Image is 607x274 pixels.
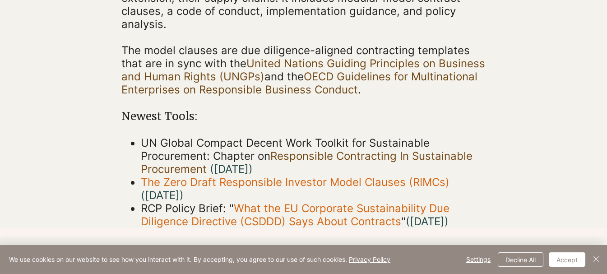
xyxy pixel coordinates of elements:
span: ([DATE]) [210,163,253,176]
a: Privacy Policy [349,255,390,263]
button: Close [591,252,602,267]
span: The model clauses are due diligence-aligned contracting templates that are in sync with the and t... [121,44,485,96]
img: Close [591,254,602,265]
span: ([DATE]) [406,215,449,228]
span: We use cookies on our website to see how you interact with it. By accepting, you agree to our use... [9,255,390,264]
a: What the EU Corporate Sustainability Due Diligence Directive (CSDDD) Says About Contracts [141,202,449,228]
button: Accept [549,252,585,267]
a: United Nations Guiding Principles on Business and Human Rights (UNGPs) [121,57,485,83]
a: The Zero Draft Responsible Investor Model Clauses (RIMCs) [141,176,449,189]
a: [DATE] [145,189,180,202]
span: RCP Policy Brief: " " [141,202,449,228]
span: ( [141,189,180,202]
span: Settings [466,253,491,266]
button: Decline All [498,252,543,267]
span: Newest Tools: [121,109,198,123]
span: UN Global Compact Decent Work Toolkit for Sustainable Procurement: Chapter on [141,136,473,176]
a: Responsible Contracting In Sustainable Procurement [141,149,473,176]
a: ) [180,189,184,202]
a: OECD Guidelines for Multinational Enterprises on Responsible Business Conduct [121,70,477,96]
